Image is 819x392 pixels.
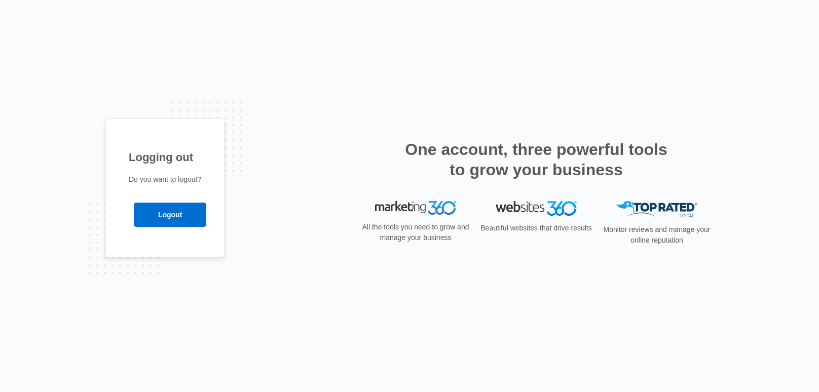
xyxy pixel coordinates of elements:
[375,201,456,215] img: Marketing 360
[359,222,472,243] p: All the tools you need to grow and manage your business
[616,201,697,218] img: Top Rated Local
[129,174,201,185] p: Do you want to logout?
[134,203,206,227] input: Logout
[129,149,201,166] h1: Logging out
[496,201,577,216] img: Websites 360
[600,224,714,246] p: Monitor reviews and manage your online reputation
[402,139,671,180] h2: One account, three powerful tools to grow your business
[479,223,593,233] p: Beautiful websites that drive results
